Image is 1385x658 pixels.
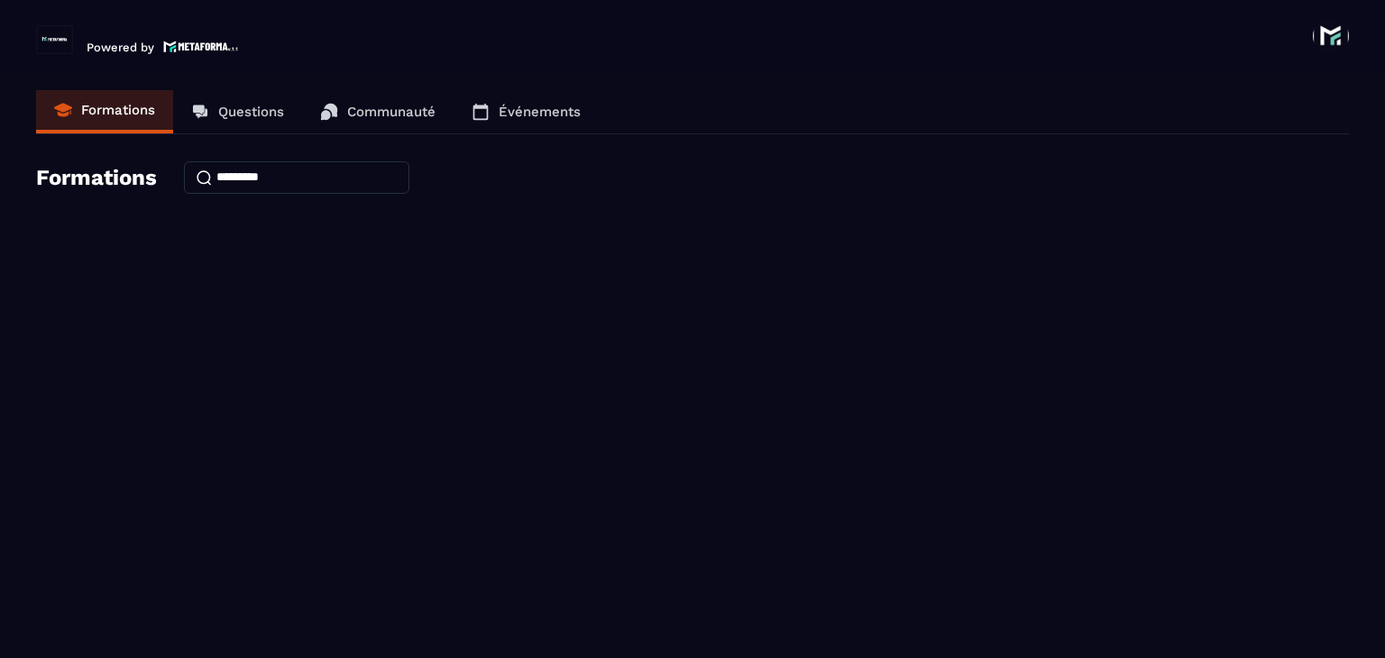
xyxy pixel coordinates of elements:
[347,104,436,120] p: Communauté
[218,104,284,120] p: Questions
[499,104,581,120] p: Événements
[36,90,173,133] a: Formations
[454,90,599,133] a: Événements
[81,102,155,118] p: Formations
[302,90,454,133] a: Communauté
[36,165,157,190] h4: Formations
[173,90,302,133] a: Questions
[36,25,73,54] img: logo-branding
[87,41,154,54] p: Powered by
[163,39,239,54] img: logo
